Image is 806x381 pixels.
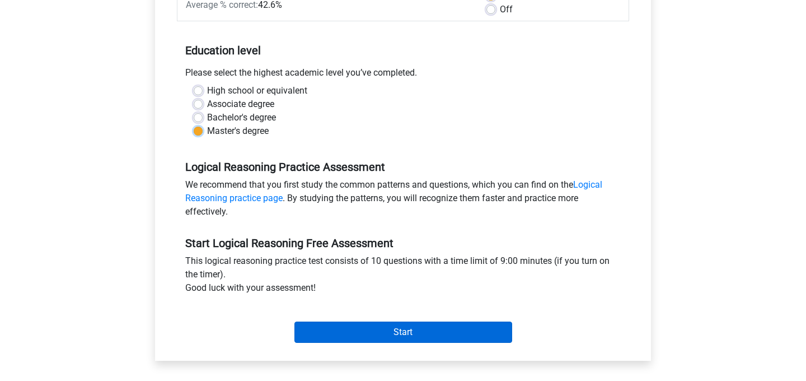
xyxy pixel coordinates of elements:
[177,254,629,299] div: This logical reasoning practice test consists of 10 questions with a time limit of 9:00 minutes (...
[294,322,512,343] input: Start
[185,160,621,174] h5: Logical Reasoning Practice Assessment
[177,66,629,84] div: Please select the highest academic level you’ve completed.
[500,3,513,16] label: Off
[185,236,621,250] h5: Start Logical Reasoning Free Assessment
[185,39,621,62] h5: Education level
[177,178,629,223] div: We recommend that you first study the common patterns and questions, which you can find on the . ...
[207,111,276,124] label: Bachelor's degree
[207,97,274,111] label: Associate degree
[207,84,307,97] label: High school or equivalent
[207,124,269,138] label: Master's degree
